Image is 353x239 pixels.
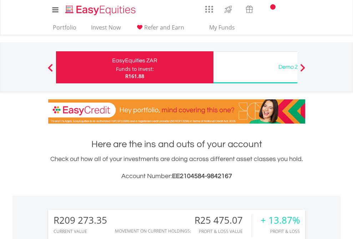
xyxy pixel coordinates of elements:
img: EasyEquities_Logo.png [64,4,138,16]
a: My Profile [296,2,314,17]
div: Movement on Current Holdings: [115,229,191,233]
span: My Funds [199,23,246,32]
img: grid-menu-icon.svg [205,5,213,13]
div: Profit & Loss Value [195,229,252,234]
div: R209 273.35 [54,215,107,225]
button: Previous [43,67,57,74]
div: EasyEquities ZAR [60,56,209,66]
span: EE2104584-9842167 [172,173,232,180]
div: CURRENT VALUE [54,229,107,234]
h3: Account Number: [48,171,305,181]
h1: Here are the ins and outs of your account [48,138,305,151]
div: Profit & Loss [261,229,300,234]
img: EasyCredit Promotion Banner [48,99,305,124]
a: Vouchers [239,2,260,15]
a: Portfolio [50,24,79,35]
span: Refer and Earn [144,24,184,31]
img: vouchers-v2.svg [243,4,255,15]
div: Funds to invest: [116,66,154,73]
a: Invest Now [88,24,123,35]
div: + 13.87% [261,215,300,225]
a: FAQ's and Support [278,2,296,16]
a: Refer and Earn [132,24,187,35]
a: AppsGrid [201,2,218,13]
img: thrive-v2.svg [222,4,234,15]
button: Next [296,67,310,74]
div: R25 475.07 [195,215,252,225]
div: Check out how all of your investments are doing across different asset classes you hold. [48,154,305,181]
span: R161.88 [125,73,144,79]
a: Notifications [260,2,278,16]
a: Home page [62,2,138,16]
